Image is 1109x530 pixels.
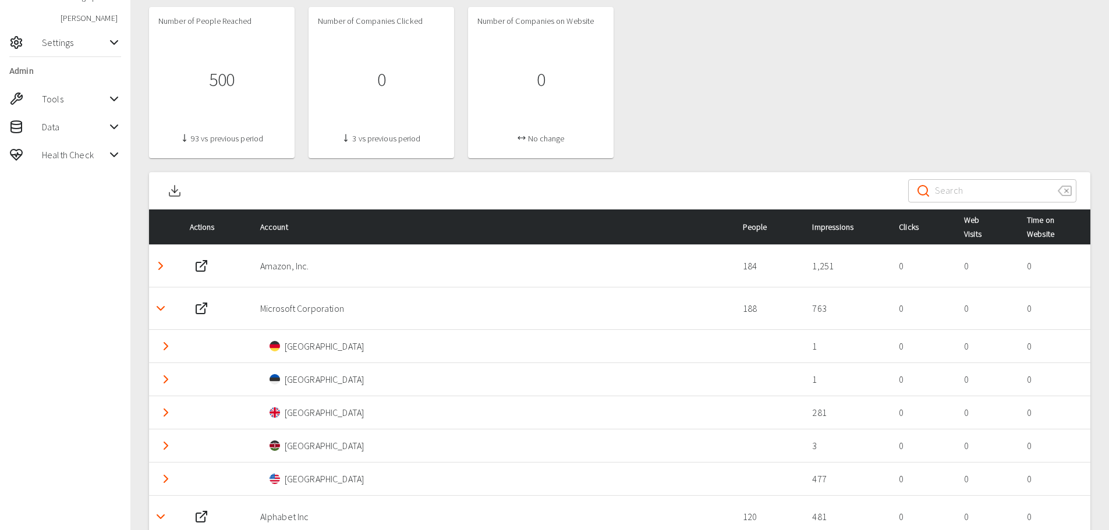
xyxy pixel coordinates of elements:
[899,472,945,486] p: 0
[158,134,285,144] h4: 93 vs previous period
[260,301,724,315] p: Microsoft Corporation
[964,372,1008,386] p: 0
[964,472,1008,486] p: 0
[190,505,213,528] button: Web Site
[285,472,364,486] p: [GEOGRAPHIC_DATA]
[899,339,945,353] p: 0
[812,372,880,386] p: 1
[812,339,880,353] p: 1
[964,301,1008,315] p: 0
[743,510,794,524] p: 120
[1027,472,1081,486] p: 0
[899,220,937,234] span: Clicks
[42,92,107,106] span: Tools
[154,401,178,424] button: Detail panel visibility toggle
[899,372,945,386] p: 0
[260,220,307,234] span: Account
[812,405,880,419] p: 281
[270,374,280,385] img: ee
[1027,510,1081,524] p: 0
[899,405,945,419] p: 0
[285,372,364,386] p: [GEOGRAPHIC_DATA]
[42,148,107,162] span: Health Check
[743,220,786,234] span: People
[812,301,880,315] p: 763
[260,259,724,273] p: Amazon, Inc.
[812,439,880,453] p: 3
[42,35,107,49] span: Settings
[377,69,386,91] h1: 0
[154,335,178,358] button: Detail panel visibility toggle
[899,259,945,273] p: 0
[190,297,213,320] button: Web Site
[935,175,1048,207] input: Search
[743,220,794,234] div: People
[899,220,945,234] div: Clicks
[812,510,880,524] p: 481
[1027,259,1081,273] p: 0
[270,474,280,484] img: us
[190,254,213,278] button: Web Site
[260,510,724,524] p: Alphabet Inc
[964,339,1008,353] p: 0
[812,220,880,234] div: Impressions
[477,134,604,144] h4: No change
[190,220,233,234] span: Actions
[270,341,280,351] img: de
[190,220,242,234] div: Actions
[964,439,1008,453] p: 0
[899,301,945,315] p: 0
[158,16,285,27] h4: Number of People Reached
[285,405,364,419] p: [GEOGRAPHIC_DATA]
[163,172,186,209] button: Download
[149,505,172,528] button: Detail panel visibility toggle
[964,405,1008,419] p: 0
[154,434,178,457] button: Detail panel visibility toggle
[743,301,794,315] p: 188
[812,472,880,486] p: 477
[285,439,364,453] p: [GEOGRAPHIC_DATA]
[812,220,872,234] span: Impressions
[154,368,178,391] button: Detail panel visibility toggle
[318,16,445,27] h4: Number of Companies Clicked
[270,407,280,418] img: gb
[42,120,107,134] span: Data
[964,259,1008,273] p: 0
[899,510,945,524] p: 0
[1027,339,1081,353] p: 0
[270,440,280,451] img: ke
[1027,372,1081,386] p: 0
[916,184,930,198] svg: Search
[537,69,545,91] h1: 0
[149,254,172,278] button: Detail panel visibility toggle
[149,297,172,320] button: Detail panel visibility toggle
[743,259,794,273] p: 184
[285,339,364,353] p: [GEOGRAPHIC_DATA]
[1027,301,1081,315] p: 0
[1027,405,1081,419] p: 0
[260,220,724,234] div: Account
[209,69,235,91] h1: 500
[1027,213,1076,241] span: Time on Website
[61,12,121,24] span: [PERSON_NAME]
[964,213,1002,241] span: Web Visits
[154,467,178,490] button: Detail panel visibility toggle
[1027,439,1081,453] p: 0
[964,510,1008,524] p: 0
[477,16,604,27] h4: Number of Companies on Website
[318,134,445,144] h4: 3 vs previous period
[812,259,880,273] p: 1,251
[1027,213,1081,241] div: Time on Website
[899,439,945,453] p: 0
[964,213,1008,241] div: Web Visits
